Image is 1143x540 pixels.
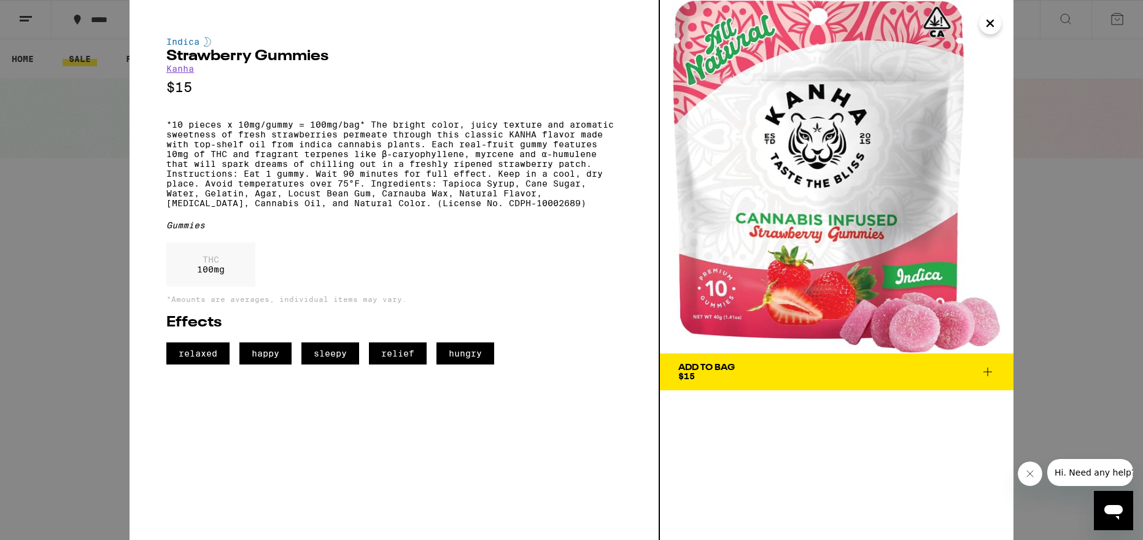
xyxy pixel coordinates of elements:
[7,9,88,18] span: Hi. Need any help?
[1047,459,1133,486] iframe: Message from company
[166,49,622,64] h2: Strawberry Gummies
[197,255,225,264] p: THC
[166,315,622,330] h2: Effects
[239,342,292,364] span: happy
[166,80,622,95] p: $15
[301,342,359,364] span: sleepy
[436,342,494,364] span: hungry
[166,64,194,74] a: Kanha
[166,37,622,47] div: Indica
[660,353,1013,390] button: Add To Bag$15
[166,342,230,364] span: relaxed
[166,295,622,303] p: *Amounts are averages, individual items may vary.
[678,371,695,381] span: $15
[1094,491,1133,530] iframe: Button to launch messaging window
[1018,461,1042,486] iframe: Close message
[204,37,211,47] img: indicaColor.svg
[166,242,255,287] div: 100 mg
[369,342,427,364] span: relief
[678,363,735,372] div: Add To Bag
[166,120,622,208] p: *10 pieces x 10mg/gummy = 100mg/bag* The bright color, juicy texture and aromatic sweetness of fr...
[166,220,622,230] div: Gummies
[979,12,1001,34] button: Close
